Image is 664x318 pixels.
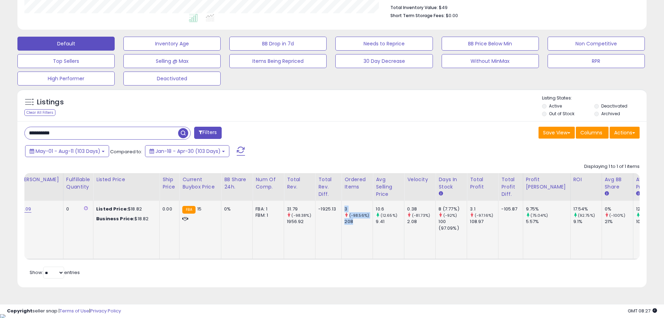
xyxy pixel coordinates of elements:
button: Deactivated [123,72,221,86]
button: Needs to Reprice [335,37,433,51]
b: Short Term Storage Fees: [390,13,445,19]
div: Clear All Filters [24,109,55,116]
button: RPR [548,54,645,68]
div: 3 [344,206,373,212]
button: Actions [610,127,640,139]
button: Inventory Age [123,37,221,51]
button: High Performer [17,72,115,86]
button: Non Competitive [548,37,645,51]
div: [PERSON_NAME] [19,176,60,183]
small: (-81.73%) [412,213,430,218]
a: 25.09 [19,206,31,213]
div: Displaying 1 to 1 of 1 items [584,163,640,170]
div: 9.41 [376,219,404,225]
button: Save View [539,127,575,139]
button: 30 Day Decrease [335,54,433,68]
div: Total Rev. [287,176,312,191]
small: (-98.38%) [291,213,311,218]
small: (-100%) [609,213,625,218]
div: FBM: 1 [255,212,278,219]
div: 0% [605,206,633,212]
div: Total Rev. Diff. [318,176,338,198]
div: 8 (7.77%) [438,206,467,212]
div: 0.38 [407,206,435,212]
label: Active [549,103,562,109]
strong: Copyright [7,308,32,314]
div: Current Buybox Price [182,176,218,191]
button: Items Being Repriced [229,54,327,68]
button: BB Price Below Min [442,37,539,51]
small: FBA [182,206,195,214]
div: 2.08 [407,219,435,225]
div: seller snap | | [7,308,121,315]
a: Privacy Policy [90,308,121,314]
div: 108.97 [470,219,498,225]
div: Num of Comp. [255,176,281,191]
small: Days In Stock. [438,191,443,197]
div: 21% [605,219,633,225]
small: Avg Win Price. [636,191,640,197]
div: $18.82 [96,206,154,212]
small: (-92%) [443,213,457,218]
span: Columns [580,129,602,136]
div: Fulfillable Quantity [66,176,90,191]
div: Ship Price [162,176,176,191]
div: $18.82 [96,216,154,222]
div: 0% [224,206,247,212]
div: Listed Price [96,176,157,183]
div: 5.57% [526,219,570,225]
div: Avg Win Price [636,176,662,191]
span: 15 [197,206,201,212]
div: Profit [PERSON_NAME] [526,176,567,191]
div: ROI [573,176,599,183]
div: 1956.92 [287,219,315,225]
div: 31.79 [287,206,315,212]
span: Show: entries [30,269,80,276]
small: (92.75%) [578,213,595,218]
button: Top Sellers [17,54,115,68]
div: 9.1% [573,219,602,225]
div: 3.1 [470,206,498,212]
div: Velocity [407,176,433,183]
button: Selling @ Max [123,54,221,68]
button: Columns [576,127,609,139]
button: May-01 - Aug-11 (103 Days) [25,145,109,157]
label: Archived [601,111,620,117]
div: Total Profit [470,176,495,191]
span: $0.00 [446,12,458,19]
button: Filters [194,127,221,139]
div: 0.00 [162,206,174,212]
li: $49 [390,3,634,11]
small: (-98.56%) [349,213,369,218]
button: Without MinMax [442,54,539,68]
div: Total Profit Diff. [501,176,520,198]
div: Days In Stock [438,176,464,191]
b: Listed Price: [96,206,128,212]
b: Total Inventory Value: [390,5,438,10]
label: Out of Stock [549,111,574,117]
div: -105.87 [501,206,517,212]
div: Ordered Items [344,176,370,191]
div: BB Share 24h. [224,176,250,191]
button: BB Drop in 7d [229,37,327,51]
small: (-97.16%) [475,213,493,218]
span: Jan-18 - Apr-30 (103 Days) [155,148,221,155]
button: Jan-18 - Apr-30 (103 Days) [145,145,229,157]
div: 0 [66,206,88,212]
span: May-01 - Aug-11 (103 Days) [36,148,100,155]
div: -1925.13 [318,206,336,212]
p: Listing States: [542,95,647,102]
div: 208 [344,219,373,225]
div: 9.75% [526,206,570,212]
button: Default [17,37,115,51]
a: Terms of Use [60,308,89,314]
div: 100 (97.09%) [438,219,467,231]
b: Business Price: [96,215,135,222]
label: Deactivated [601,103,627,109]
span: Compared to: [110,148,142,155]
small: (75.04%) [531,213,548,218]
span: 2025-08-12 08:27 GMT [628,308,657,314]
div: 10.6 [376,206,404,212]
div: 17.54% [573,206,602,212]
h5: Listings [37,97,64,107]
